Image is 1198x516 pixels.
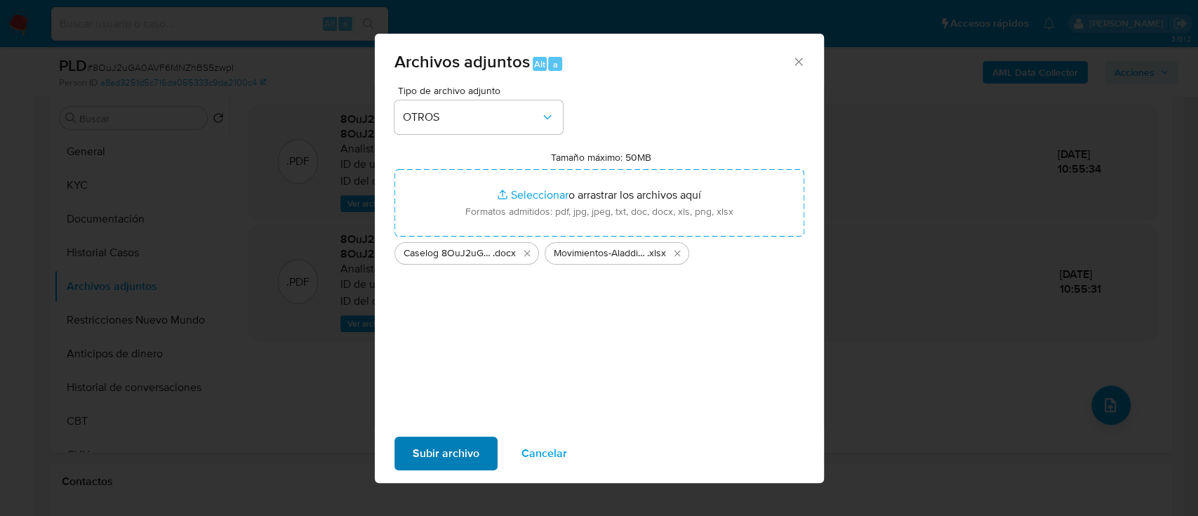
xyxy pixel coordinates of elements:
span: Tipo de archivo adjunto [398,86,566,95]
button: Subir archivo [394,437,498,470]
span: a [553,58,558,71]
button: Cerrar [792,55,804,67]
span: Movimientos-Aladdin-Schermuk [554,246,647,260]
span: Alt [534,58,545,71]
button: Cancelar [503,437,585,470]
span: Caselog 8OuJ2uGA0AVF6MNZhBS5zwpI_2025_07_18_05_00_50 [404,246,493,260]
button: Eliminar Movimientos-Aladdin-Schermuk.xlsx [669,245,686,262]
span: OTROS [403,110,540,124]
span: .docx [493,246,516,260]
button: Eliminar Caselog 8OuJ2uGA0AVF6MNZhBS5zwpI_2025_07_18_05_00_50.docx [519,245,535,262]
span: Subir archivo [413,438,479,469]
span: .xlsx [647,246,666,260]
button: OTROS [394,100,563,134]
label: Tamaño máximo: 50MB [551,151,651,164]
span: Archivos adjuntos [394,49,530,74]
ul: Archivos seleccionados [394,237,804,265]
span: Cancelar [521,438,567,469]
